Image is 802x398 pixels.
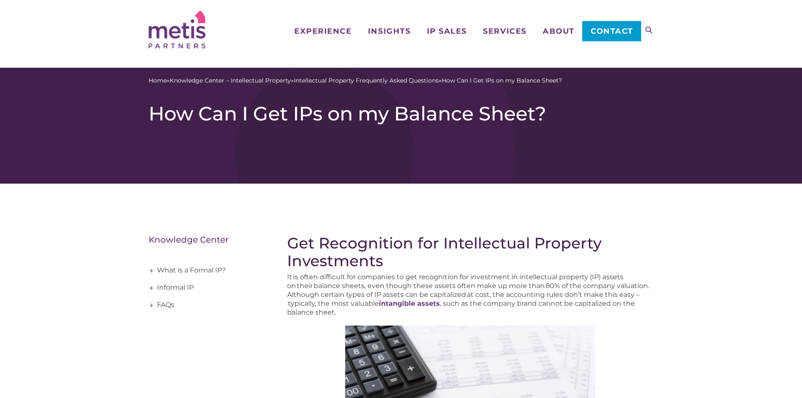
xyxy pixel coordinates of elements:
span: + [147,262,156,279]
span: Services [483,27,526,35]
h1: How Can I Get IPs on my Balance Sheet? [149,102,654,126]
span: » » » [149,76,562,85]
span: Insights [368,27,410,35]
span: IP Sales [427,27,467,35]
span: + [147,280,156,296]
span: How Can I Get IPs on my Balance Sheet? [442,76,562,85]
span: Experience [294,27,352,35]
a: intangible assets [379,299,440,307]
a: Knowledge Center – Intellectual Property [170,76,291,85]
h2: Get Recognition for Intellectual Property Investments [287,234,653,270]
img: Metis Partners [149,11,205,48]
a: Contact [582,21,641,41]
a: FAQs [149,296,262,314]
a: Home [149,76,167,85]
span: Contact [591,27,633,35]
span: + [147,297,156,314]
a: Informal IP [149,279,262,296]
a: What is a Formal IP? [149,262,262,279]
span: About [543,27,575,35]
a: Knowledge Center [149,235,229,245]
a: Intellectual Property Frequently Asked Questions [294,76,439,85]
span: It is often difficult for companies to get recognition for investment in intellectual property (I... [287,273,649,316]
